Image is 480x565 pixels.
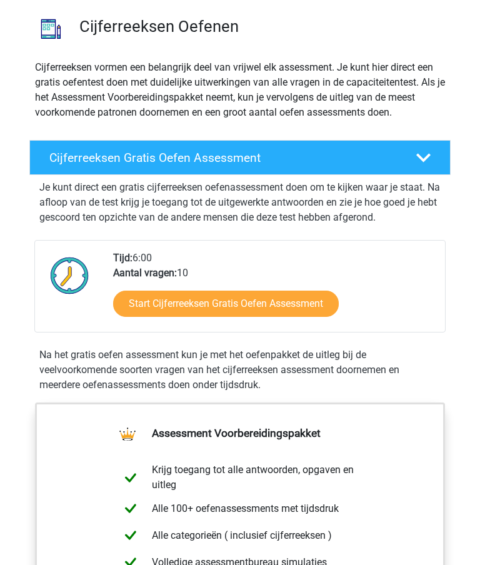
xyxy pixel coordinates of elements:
[30,9,72,51] img: cijferreeksen
[104,251,444,332] div: 6:00 10
[35,61,445,121] p: Cijferreeksen vormen een belangrijk deel van vrijwel elk assessment. Je kunt hier direct een grat...
[113,291,339,317] a: Start Cijferreeksen Gratis Oefen Assessment
[45,251,94,300] img: Klok
[34,348,446,393] div: Na het gratis oefen assessment kun je met het oefenpakket de uitleg bij de veelvoorkomende soorte...
[79,17,441,37] h3: Cijferreeksen Oefenen
[113,252,132,264] b: Tijd:
[49,151,397,166] h4: Cijferreeksen Gratis Oefen Assessment
[39,181,441,226] p: Je kunt direct een gratis cijferreeksen oefenassessment doen om te kijken waar je staat. Na afloo...
[113,267,177,279] b: Aantal vragen:
[24,141,456,176] a: Cijferreeksen Gratis Oefen Assessment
